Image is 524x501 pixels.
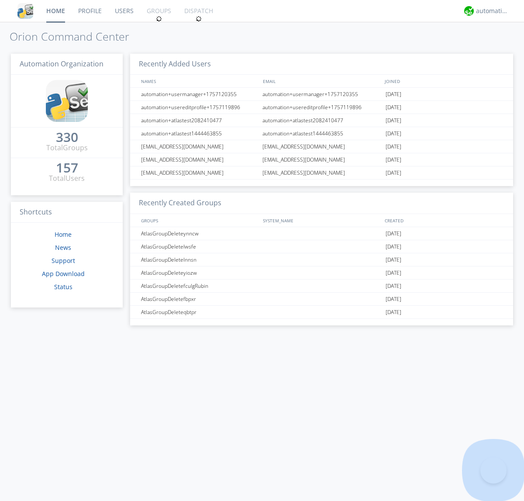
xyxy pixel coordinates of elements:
div: AtlasGroupDeleteqbtpr [139,306,260,318]
div: AtlasGroupDeletefculgRubin [139,280,260,292]
div: [EMAIL_ADDRESS][DOMAIN_NAME] [139,166,260,179]
img: cddb5a64eb264b2086981ab96f4c1ba7 [46,80,88,122]
div: AtlasGroupDeletelwsfe [139,240,260,253]
div: automation+atlastest1444463855 [260,127,383,140]
img: spin.svg [196,16,202,22]
div: AtlasGroupDeleteynncw [139,227,260,240]
span: [DATE] [386,227,401,240]
span: Automation Organization [20,59,103,69]
div: automation+atlastest1444463855 [139,127,260,140]
div: GROUPS [139,214,259,227]
a: [EMAIL_ADDRESS][DOMAIN_NAME][EMAIL_ADDRESS][DOMAIN_NAME][DATE] [130,140,513,153]
a: automation+atlastest2082410477automation+atlastest2082410477[DATE] [130,114,513,127]
span: [DATE] [386,114,401,127]
div: AtlasGroupDeleteyiozw [139,266,260,279]
div: AtlasGroupDeletelnnsn [139,253,260,266]
a: automation+atlastest1444463855automation+atlastest1444463855[DATE] [130,127,513,140]
div: automation+usereditprofile+1757119896 [260,101,383,114]
a: 330 [56,133,78,143]
a: Home [55,230,72,238]
div: [EMAIL_ADDRESS][DOMAIN_NAME] [260,153,383,166]
span: [DATE] [386,88,401,101]
span: [DATE] [386,127,401,140]
div: automation+atlas [476,7,509,15]
span: [DATE] [386,280,401,293]
a: News [55,243,71,252]
span: [DATE] [386,253,401,266]
div: [EMAIL_ADDRESS][DOMAIN_NAME] [139,140,260,153]
span: [DATE] [386,293,401,306]
div: 157 [56,163,78,172]
div: automation+usermanager+1757120355 [260,88,383,100]
div: automation+atlastest2082410477 [260,114,383,127]
div: JOINED [383,75,505,87]
div: automation+usereditprofile+1757119896 [139,101,260,114]
a: Status [54,283,72,291]
span: [DATE] [386,266,401,280]
h3: Shortcuts [11,202,123,223]
div: SYSTEM_NAME [261,214,383,227]
a: AtlasGroupDeleteyiozw[DATE] [130,266,513,280]
span: [DATE] [386,101,401,114]
a: [EMAIL_ADDRESS][DOMAIN_NAME][EMAIL_ADDRESS][DOMAIN_NAME][DATE] [130,166,513,180]
a: AtlasGroupDeletefculgRubin[DATE] [130,280,513,293]
a: AtlasGroupDeletefbpxr[DATE] [130,293,513,306]
div: NAMES [139,75,259,87]
div: automation+atlastest2082410477 [139,114,260,127]
a: AtlasGroupDeletelwsfe[DATE] [130,240,513,253]
a: automation+usermanager+1757120355automation+usermanager+1757120355[DATE] [130,88,513,101]
h3: Recently Created Groups [130,193,513,214]
a: automation+usereditprofile+1757119896automation+usereditprofile+1757119896[DATE] [130,101,513,114]
a: Support [52,256,75,265]
div: CREATED [383,214,505,227]
span: [DATE] [386,153,401,166]
h3: Recently Added Users [130,54,513,75]
img: spin.svg [156,16,162,22]
div: Total Groups [46,143,88,153]
span: [DATE] [386,140,401,153]
div: [EMAIL_ADDRESS][DOMAIN_NAME] [139,153,260,166]
div: EMAIL [261,75,383,87]
img: d2d01cd9b4174d08988066c6d424eccd [464,6,474,16]
a: AtlasGroupDeletelnnsn[DATE] [130,253,513,266]
a: AtlasGroupDeleteqbtpr[DATE] [130,306,513,319]
div: Total Users [49,173,85,183]
a: [EMAIL_ADDRESS][DOMAIN_NAME][EMAIL_ADDRESS][DOMAIN_NAME][DATE] [130,153,513,166]
a: 157 [56,163,78,173]
div: 330 [56,133,78,142]
a: App Download [42,270,85,278]
div: automation+usermanager+1757120355 [139,88,260,100]
div: AtlasGroupDeletefbpxr [139,293,260,305]
div: [EMAIL_ADDRESS][DOMAIN_NAME] [260,140,383,153]
a: AtlasGroupDeleteynncw[DATE] [130,227,513,240]
iframe: Toggle Customer Support [480,457,507,484]
img: cddb5a64eb264b2086981ab96f4c1ba7 [17,3,33,19]
div: [EMAIL_ADDRESS][DOMAIN_NAME] [260,166,383,179]
span: [DATE] [386,306,401,319]
span: [DATE] [386,240,401,253]
span: [DATE] [386,166,401,180]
